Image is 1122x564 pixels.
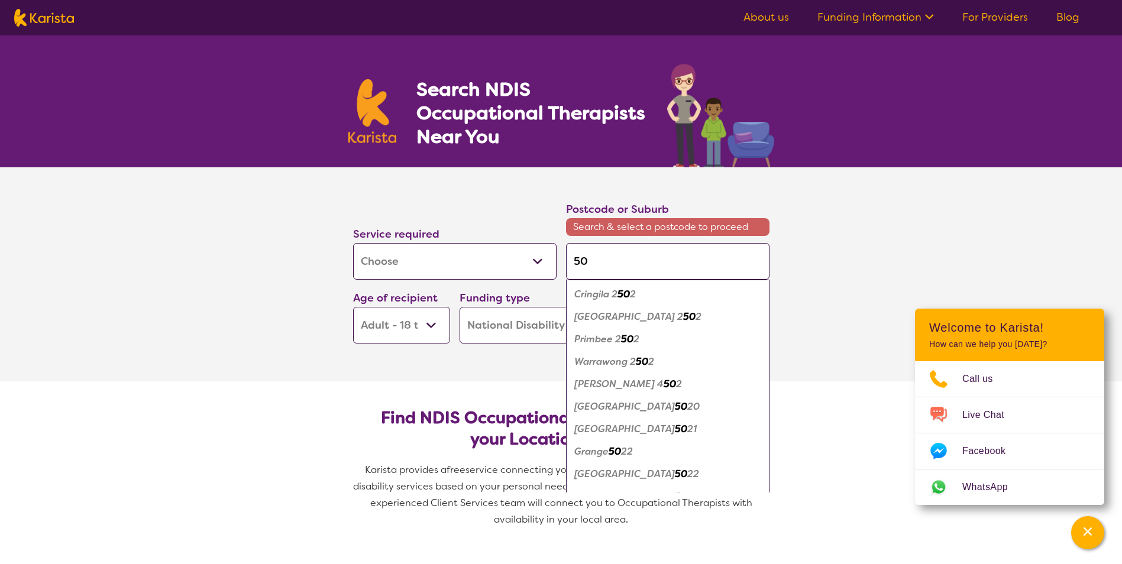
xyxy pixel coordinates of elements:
[1056,10,1079,24] a: Blog
[572,440,764,463] div: Grange 5022
[962,478,1022,496] span: WhatsApp
[687,423,697,435] em: 21
[929,320,1090,335] h2: Welcome to Karista!
[572,328,764,351] div: Primbee 2502
[572,306,764,328] div: Lake Heights 2502
[574,333,621,345] em: Primbee 2
[675,423,687,435] em: 50
[574,468,675,480] em: [GEOGRAPHIC_DATA]
[566,243,769,280] input: Type
[915,361,1104,505] ul: Choose channel
[929,339,1090,349] p: How can we help you [DATE]?
[365,463,447,476] span: Karista provides a
[648,355,654,368] em: 2
[633,333,639,345] em: 2
[574,400,675,413] em: [GEOGRAPHIC_DATA]
[348,79,397,143] img: Karista logo
[675,468,687,480] em: 50
[915,309,1104,505] div: Channel Menu
[817,10,934,24] a: Funding Information
[574,355,636,368] em: Warrawong 2
[572,396,764,418] div: West Lakes Shore 5020
[572,373,764,396] div: Petrie 4502
[572,418,764,440] div: West Lakes 5021
[572,283,764,306] div: Cringila 2502
[572,351,764,373] div: Warrawong 2502
[962,442,1020,460] span: Facebook
[636,355,648,368] em: 50
[1071,516,1104,549] button: Channel Menu
[664,378,676,390] em: 50
[675,490,687,503] em: 50
[630,288,636,300] em: 2
[687,468,699,480] em: 22
[574,423,675,435] em: [GEOGRAPHIC_DATA]
[687,490,699,503] em: 22
[353,227,439,241] label: Service required
[574,288,617,300] em: Cringila 2
[353,463,772,526] span: service connecting you with Occupational Therapists and other disability services based on your p...
[353,291,438,305] label: Age of recipient
[962,370,1007,388] span: Call us
[363,407,760,450] h2: Find NDIS Occupational Therapists based on your Location & Needs
[609,445,621,458] em: 50
[572,463,764,485] div: Henley Beach 5022
[621,445,633,458] em: 22
[962,406,1018,424] span: Live Chat
[566,202,669,216] label: Postcode or Suburb
[574,490,675,503] em: [GEOGRAPHIC_DATA]
[915,469,1104,505] a: Web link opens in a new tab.
[675,400,687,413] em: 50
[416,77,646,148] h1: Search NDIS Occupational Therapists Near You
[574,445,609,458] em: Grange
[574,378,664,390] em: [PERSON_NAME] 4
[572,485,764,508] div: Henley Beach South 5022
[687,400,700,413] em: 20
[667,64,774,167] img: occupational-therapy
[617,288,630,300] em: 50
[683,310,696,323] em: 50
[696,310,701,323] em: 2
[566,218,769,236] span: Search & select a postcode to proceed
[574,310,683,323] em: [GEOGRAPHIC_DATA] 2
[962,10,1028,24] a: For Providers
[447,463,465,476] span: free
[14,9,74,27] img: Karista logo
[621,333,633,345] em: 50
[743,10,789,24] a: About us
[460,291,530,305] label: Funding type
[676,378,682,390] em: 2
